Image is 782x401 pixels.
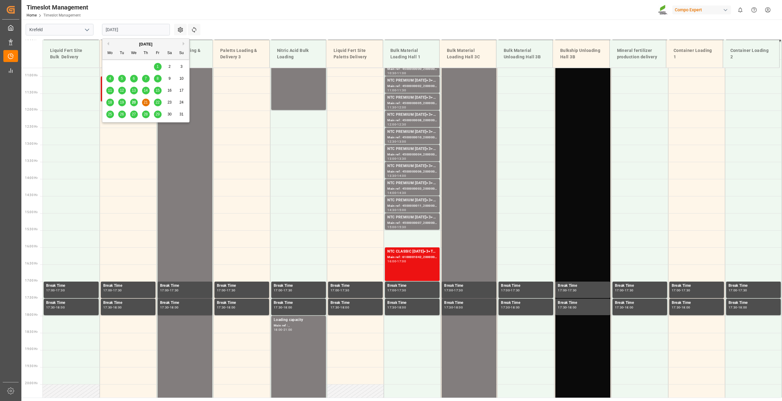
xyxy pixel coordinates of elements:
[680,306,681,309] div: -
[680,289,681,292] div: -
[179,112,183,116] span: 31
[729,289,737,292] div: 17:00
[444,283,494,289] div: Break Time
[226,289,227,292] div: -
[396,72,397,75] div: -
[397,140,406,143] div: 13:00
[155,88,159,93] span: 15
[112,289,113,292] div: -
[274,300,323,306] div: Break Time
[104,61,188,120] div: month 2025-08
[166,63,174,71] div: Choose Saturday, August 2nd, 2025
[453,289,454,292] div: -
[155,112,159,116] span: 29
[132,112,136,116] span: 27
[728,45,775,63] div: Container Loading 2
[615,289,624,292] div: 17:00
[274,328,283,331] div: 18:00
[672,4,733,16] button: Compo Expert
[25,193,38,197] span: 14:30 Hr
[510,306,511,309] div: -
[183,42,186,46] button: Next Month
[167,112,171,116] span: 30
[25,91,38,94] span: 11:30 Hr
[181,64,183,69] span: 3
[120,100,124,104] span: 19
[106,87,114,94] div: Choose Monday, August 11th, 2025
[178,75,185,82] div: Choose Sunday, August 10th, 2025
[397,123,406,126] div: 12:30
[160,306,169,309] div: 17:30
[331,283,380,289] div: Break Time
[396,226,397,228] div: -
[160,300,210,306] div: Break Time
[227,306,236,309] div: 18:00
[113,289,122,292] div: 17:30
[625,306,634,309] div: 18:00
[106,75,114,82] div: Choose Monday, August 4th, 2025
[339,289,340,292] div: -
[396,260,397,263] div: -
[623,306,624,309] div: -
[169,76,171,81] span: 9
[48,45,94,63] div: Liquid Fert Site Bulk Delivery
[25,142,38,145] span: 13:00 Hr
[56,289,65,292] div: 17:30
[121,76,123,81] span: 5
[274,306,283,309] div: 17:30
[82,25,91,35] button: open menu
[154,75,162,82] div: Choose Friday, August 8th, 2025
[25,159,38,162] span: 13:30 Hr
[682,289,690,292] div: 17:30
[144,112,148,116] span: 28
[166,99,174,106] div: Choose Saturday, August 23rd, 2025
[25,279,38,282] span: 17:00 Hr
[672,300,722,306] div: Break Time
[103,289,112,292] div: 17:00
[387,300,437,306] div: Break Time
[160,283,210,289] div: Break Time
[387,95,437,101] div: NTC PREMIUM [DATE]+3+TE BULK;
[387,163,437,169] div: NTC PREMIUM [DATE]+3+TE BULK;
[142,111,150,118] div: Choose Thursday, August 28th, 2025
[27,3,88,12] div: Timeslot Management
[178,87,185,94] div: Choose Sunday, August 17th, 2025
[132,88,136,93] span: 13
[558,300,608,306] div: Break Time
[145,76,147,81] span: 7
[397,72,406,75] div: 11:00
[387,112,437,118] div: NTC PREMIUM [DATE]+3+TE BULK;
[154,63,162,71] div: Choose Friday, August 1st, 2025
[387,157,396,160] div: 13:00
[46,306,55,309] div: 17:30
[106,99,114,106] div: Choose Monday, August 18th, 2025
[25,330,38,334] span: 18:30 Hr
[387,67,437,72] div: Main ref : 4500000000, 2000000014;
[671,45,718,63] div: Container Loading 1
[558,45,605,63] div: Bulkship Unloading Hall 3B
[738,306,747,309] div: 18:00
[331,300,380,306] div: Break Time
[454,289,463,292] div: 17:30
[25,108,38,111] span: 12:00 Hr
[217,306,226,309] div: 17:30
[501,300,551,306] div: Break Time
[178,49,185,57] div: Su
[118,49,126,57] div: Tu
[170,306,179,309] div: 18:00
[142,49,150,57] div: Th
[103,306,112,309] div: 17:30
[615,283,665,289] div: Break Time
[25,296,38,299] span: 17:30 Hr
[118,87,126,94] div: Choose Tuesday, August 12th, 2025
[178,111,185,118] div: Choose Sunday, August 31st, 2025
[387,197,437,203] div: NTC PREMIUM [DATE]+3+TE BULK;
[113,306,122,309] div: 18:00
[169,306,170,309] div: -
[217,289,226,292] div: 17:00
[157,64,159,69] span: 1
[144,88,148,93] span: 14
[142,87,150,94] div: Choose Thursday, August 14th, 2025
[558,283,608,289] div: Break Time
